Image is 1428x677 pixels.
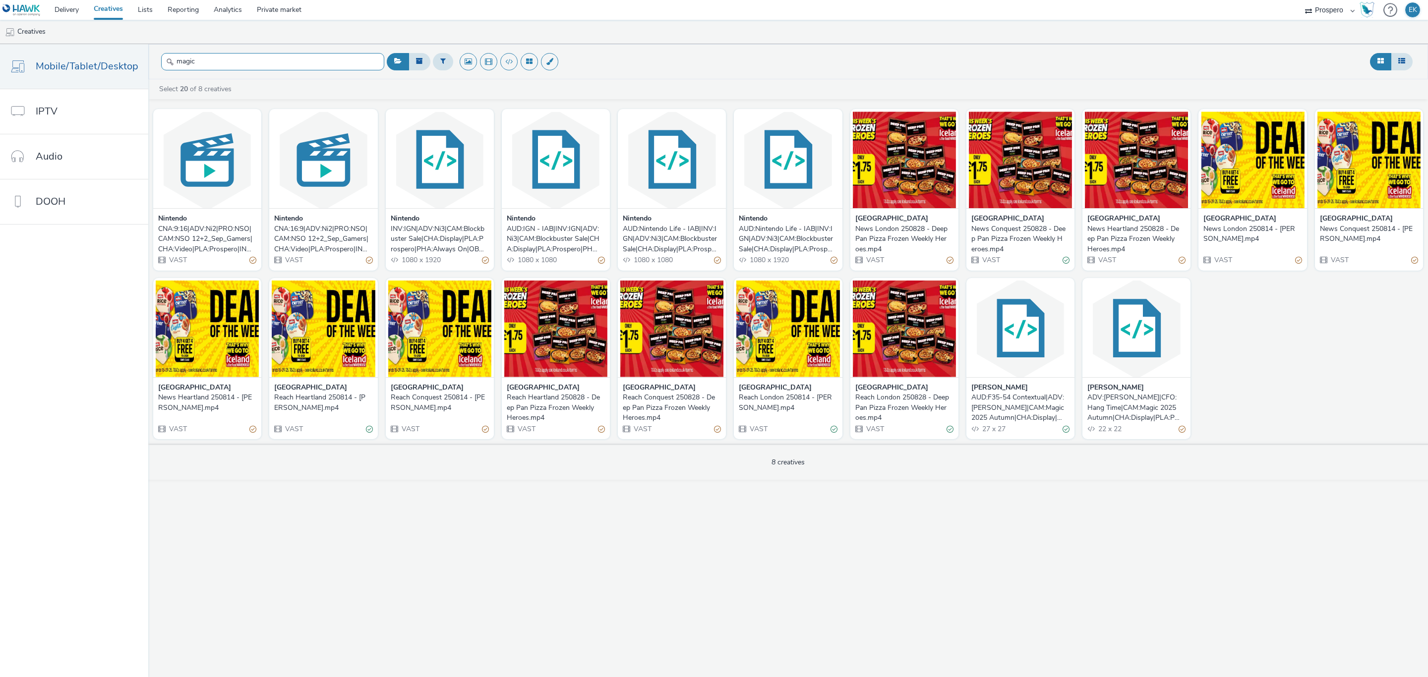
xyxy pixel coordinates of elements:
[36,104,58,118] span: IPTV
[598,424,605,434] div: Partially valid
[507,224,605,254] a: AUD:IGN - IAB|INV:IGN|ADV:Ni3|CAM:Blockbuster Sale|CHA:Display|PLA:Prospero|PHA:Always On|OBJ:Awa...
[168,255,187,265] span: VAST
[623,224,721,254] a: AUD:Nintendo Life - IAB|INV:IGN|ADV:Ni3|CAM:Blockbuster Sale|CHA:Display|PLA:Prospero|PHA:Always ...
[598,255,605,266] div: Partially valid
[865,255,884,265] span: VAST
[391,393,485,413] div: Reach Conquest 250814 - [PERSON_NAME].mp4
[517,424,535,434] span: VAST
[1179,255,1186,266] div: Partially valid
[366,255,373,266] div: Partially valid
[391,393,489,413] a: Reach Conquest 250814 - [PERSON_NAME].mp4
[749,424,768,434] span: VAST
[249,424,256,434] div: Partially valid
[1087,393,1186,423] a: ADV:[PERSON_NAME]|CFO:Hang Time|CAM:Magic 2025 Autumn|CHA:Display|PLA:Prospero|INV:GumGum|TEC:N/A...
[366,424,373,434] div: Valid
[865,424,884,434] span: VAST
[1201,112,1304,208] img: News London 250814 - DOTW Muller.mp4 visual
[1087,224,1182,254] div: News Heartland 250828 - Deep Pan Pizza Frozen Weekly Heroes.mp4
[1360,2,1374,18] img: Hawk Academy
[633,255,673,265] span: 1080 x 1080
[855,383,928,393] strong: [GEOGRAPHIC_DATA]
[1085,112,1188,208] img: News Heartland 250828 - Deep Pan Pizza Frozen Weekly Heroes.mp4 visual
[1179,424,1186,434] div: Partially valid
[853,112,956,208] img: News London 250828 - Deep Pan Pizza Frozen Weekly Heroes.mp4 visual
[623,393,717,423] div: Reach Conquest 250828 - Deep Pan Pizza Frozen Weekly Heroes.mp4
[1087,224,1186,254] a: News Heartland 250828 - Deep Pan Pizza Frozen Weekly Heroes.mp4
[971,224,1070,254] a: News Conquest 250828 - Deep Pan Pizza Frozen Weekly Heroes.mp4
[156,112,259,208] img: CNA:9:16|ADV:Ni2|PRO:NSO|CAM:NSO 12+2_Sep_Gamers|CHA:Video|PLA:Prospero|INV:Ogury|PHA:12+2 Promo|...
[272,281,375,377] img: Reach Heartland 250814 - DOTW Muller.mp4 visual
[1085,281,1188,377] img: ADV:Bauer|CFO:Hang Time|CAM:Magic 2025 Autumn|CHA:Display|PLA:Prospero|INV:GumGum|TEC:N/A|PHA:Aut...
[633,424,652,434] span: VAST
[714,424,721,434] div: Partially valid
[482,255,489,266] div: Partially valid
[274,224,368,254] div: CNA:16:9|ADV:Ni2|PRO:NSO|CAM:NSO 12+2_Sep_Gamers|CHA:Video|PLA:Prospero|INV:Ogury|PHA:12+2 Promo|...
[1097,255,1116,265] span: VAST
[284,255,303,265] span: VAST
[971,383,1028,393] strong: [PERSON_NAME]
[1063,424,1070,434] div: Valid
[388,281,491,377] img: Reach Conquest 250814 - DOTW Muller.mp4 visual
[1203,224,1302,244] a: News London 250814 - [PERSON_NAME].mp4
[981,255,1000,265] span: VAST
[736,112,839,208] img: AUD:Nintendo Life - IAB|INV:IGN|ADV:Ni3|CAM:Blockbuster Sale|CHA:Display|PLA:Prospero|PHA:Always ...
[623,383,696,393] strong: [GEOGRAPHIC_DATA]
[158,224,256,254] a: CNA:9:16|ADV:Ni2|PRO:NSO|CAM:NSO 12+2_Sep_Gamers|CHA:Video|PLA:Prospero|INV:Ogury|PHA:12+2 Promo|...
[739,383,812,393] strong: [GEOGRAPHIC_DATA]
[1370,53,1391,70] button: Grid
[1087,393,1182,423] div: ADV:[PERSON_NAME]|CFO:Hang Time|CAM:Magic 2025 Autumn|CHA:Display|PLA:Prospero|INV:GumGum|TEC:N/A...
[274,224,372,254] a: CNA:16:9|ADV:Ni2|PRO:NSO|CAM:NSO 12+2_Sep_Gamers|CHA:Video|PLA:Prospero|INV:Ogury|PHA:12+2 Promo|...
[1330,255,1349,265] span: VAST
[2,4,41,16] img: undefined Logo
[284,424,303,434] span: VAST
[272,112,375,208] img: CNA:16:9|ADV:Ni2|PRO:NSO|CAM:NSO 12+2_Sep_Gamers|CHA:Video|PLA:Prospero|INV:Ogury|PHA:12+2 Promo|...
[1391,53,1413,70] button: Table
[1360,2,1378,18] a: Hawk Academy
[274,393,372,413] a: Reach Heartland 250814 - [PERSON_NAME].mp4
[1213,255,1232,265] span: VAST
[391,224,485,254] div: INV:IGN|ADV:Ni3|CAM:Blockbuster Sale|CHA:Display|PLA:Prospero|PHA:Always On|OBJ:Awareness|BME:PMP...
[772,457,805,467] span: 8 creatives
[620,112,723,208] img: AUD:Nintendo Life - IAB|INV:IGN|ADV:Ni3|CAM:Blockbuster Sale|CHA:Display|PLA:Prospero|PHA:Always ...
[739,393,837,413] a: Reach London 250814 - [PERSON_NAME].mp4
[401,424,419,434] span: VAST
[969,112,1072,208] img: News Conquest 250828 - Deep Pan Pizza Frozen Weekly Heroes.mp4 visual
[623,214,652,224] strong: Nintendo
[1409,2,1417,17] div: EK
[749,255,789,265] span: 1080 x 1920
[180,84,188,94] strong: 20
[158,383,231,393] strong: [GEOGRAPHIC_DATA]
[36,194,65,209] span: DOOH
[1203,224,1298,244] div: News London 250814 - [PERSON_NAME].mp4
[507,383,580,393] strong: [GEOGRAPHIC_DATA]
[853,281,956,377] img: Reach London 250828 - Deep Pan Pizza Frozen Weekly Heroes.mp4 visual
[158,224,252,254] div: CNA:9:16|ADV:Ni2|PRO:NSO|CAM:NSO 12+2_Sep_Gamers|CHA:Video|PLA:Prospero|INV:Ogury|PHA:12+2 Promo|...
[971,393,1070,423] a: AUD:F35-54 Contextual|ADV:[PERSON_NAME]|CAM:Magic 2025 Autumn|CHA:Display|PLA:Prospero|INV:GumGum...
[401,255,441,265] span: 1080 x 1920
[507,393,601,423] div: Reach Heartland 250828 - Deep Pan Pizza Frozen Weekly Heroes.mp4
[947,255,953,266] div: Partially valid
[1320,224,1414,244] div: News Conquest 250814 - [PERSON_NAME].mp4
[156,281,259,377] img: News Heartland 250814 - DOTW Muller.mp4 visual
[1063,255,1070,266] div: Valid
[504,281,607,377] img: Reach Heartland 250828 - Deep Pan Pizza Frozen Weekly Heroes.mp4 visual
[1097,424,1122,434] span: 22 x 22
[482,424,489,434] div: Partially valid
[507,214,535,224] strong: Nintendo
[391,383,464,393] strong: [GEOGRAPHIC_DATA]
[517,255,557,265] span: 1080 x 1080
[1203,214,1276,224] strong: [GEOGRAPHIC_DATA]
[36,149,62,164] span: Audio
[831,424,837,434] div: Valid
[168,424,187,434] span: VAST
[391,214,419,224] strong: Nintendo
[158,214,187,224] strong: Nintendo
[855,393,953,423] a: Reach London 250828 - Deep Pan Pizza Frozen Weekly Heroes.mp4
[623,224,717,254] div: AUD:Nintendo Life - IAB|INV:IGN|ADV:Ni3|CAM:Blockbuster Sale|CHA:Display|PLA:Prospero|PHA:Always ...
[274,393,368,413] div: Reach Heartland 250814 - [PERSON_NAME].mp4
[739,224,837,254] a: AUD:Nintendo Life - IAB|INV:IGN|ADV:Ni3|CAM:Blockbuster Sale|CHA:Display|PLA:Prospero|PHA:Always ...
[831,255,837,266] div: Partially valid
[736,281,839,377] img: Reach London 250814 - DOTW Muller.mp4 visual
[158,84,236,94] a: Select of 8 creatives
[855,224,950,254] div: News London 250828 - Deep Pan Pizza Frozen Weekly Heroes.mp4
